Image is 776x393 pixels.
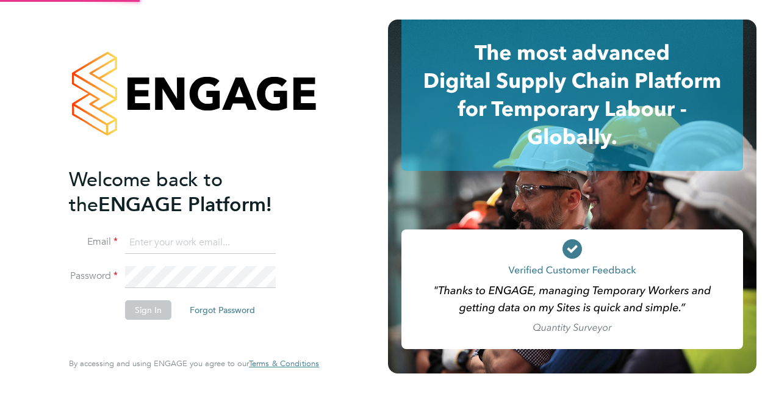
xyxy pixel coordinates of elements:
[125,232,276,254] input: Enter your work email...
[69,167,307,217] h2: ENGAGE Platform!
[180,300,265,320] button: Forgot Password
[69,270,118,283] label: Password
[69,358,319,369] span: By accessing and using ENGAGE you agree to our
[69,236,118,248] label: Email
[69,168,223,217] span: Welcome back to the
[249,359,319,369] a: Terms & Conditions
[249,358,319,369] span: Terms & Conditions
[125,300,171,320] button: Sign In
